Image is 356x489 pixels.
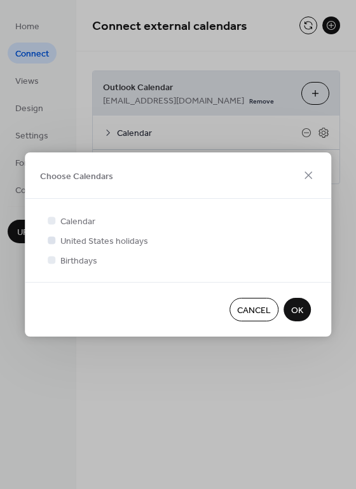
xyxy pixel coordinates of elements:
[284,298,311,321] button: OK
[60,215,95,229] span: Calendar
[40,170,113,183] span: Choose Calendars
[60,255,97,268] span: Birthdays
[60,235,148,248] span: United States holidays
[291,304,303,318] span: OK
[237,304,271,318] span: Cancel
[229,298,278,321] button: Cancel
